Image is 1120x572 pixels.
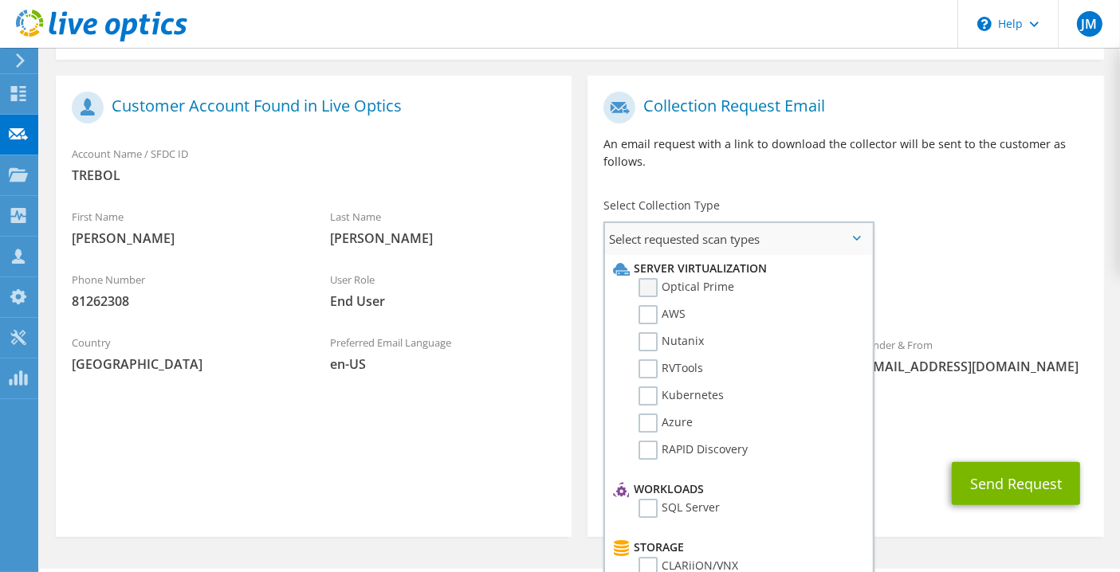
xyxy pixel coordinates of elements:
[609,259,863,278] li: Server Virtualization
[314,200,572,255] div: Last Name
[314,326,572,381] div: Preferred Email Language
[56,326,314,381] div: Country
[588,328,846,383] div: To
[1077,11,1102,37] span: JM
[846,328,1104,383] div: Sender & From
[862,358,1088,375] span: [EMAIL_ADDRESS][DOMAIN_NAME]
[639,441,748,460] label: RAPID Discovery
[72,92,548,123] h1: Customer Account Found in Live Optics
[72,167,556,184] span: TREBOL
[56,263,314,318] div: Phone Number
[72,292,298,310] span: 81262308
[605,223,871,255] span: Select requested scan types
[639,499,720,518] label: SQL Server
[56,200,314,255] div: First Name
[330,229,556,247] span: [PERSON_NAME]
[639,359,703,378] label: RVTools
[639,386,724,405] label: Kubernetes
[977,17,992,31] svg: \n
[72,229,298,247] span: [PERSON_NAME]
[72,355,298,373] span: [GEOGRAPHIC_DATA]
[330,292,556,310] span: End User
[603,198,720,214] label: Select Collection Type
[952,462,1080,505] button: Send Request
[603,92,1079,123] h1: Collection Request Email
[314,263,572,318] div: User Role
[609,480,863,499] li: Workloads
[56,137,572,192] div: Account Name / SFDC ID
[639,305,686,324] label: AWS
[330,355,556,373] span: en-US
[609,538,863,557] li: Storage
[639,278,734,297] label: Optical Prime
[639,413,693,433] label: Azure
[639,332,704,351] label: Nutanix
[603,135,1087,170] p: An email request with a link to download the collector will be sent to the customer as follows.
[588,391,1103,446] div: CC & Reply To
[588,261,1103,320] div: Requested Collections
